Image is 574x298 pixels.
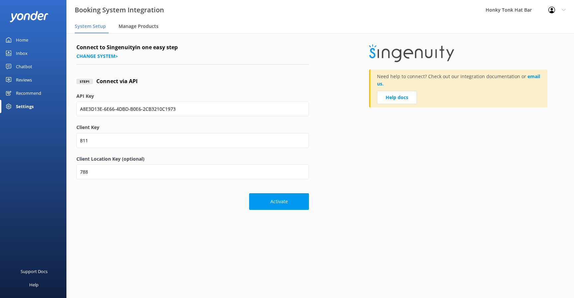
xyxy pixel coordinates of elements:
[76,43,309,52] h4: Connect to Singenuity in one easy step
[76,53,118,59] a: Change system>
[10,11,48,22] img: yonder-white-logo.png
[76,92,309,100] label: API Key
[76,133,309,148] input: Client Key
[29,278,39,291] div: Help
[16,86,41,100] div: Recommend
[377,91,417,104] a: Help docs
[76,101,309,116] input: API Key
[76,79,93,84] div: Step 1
[76,164,309,179] input: Client Location Key (optional)
[16,33,28,47] div: Home
[96,77,138,86] h4: Connect via API
[16,60,32,73] div: Chatbot
[16,47,28,60] div: Inbox
[249,193,309,210] button: Activate
[369,43,454,63] img: singenuity_logo.png
[76,155,309,163] label: Client Location Key (optional)
[16,73,32,86] div: Reviews
[75,5,164,15] h3: Booking System Integration
[21,265,48,278] div: Support Docs
[377,73,541,91] p: Need help to connect? Check out our integration documentation or
[119,23,158,30] span: Manage Products
[76,124,309,131] label: Client Key
[16,100,34,113] div: Settings
[75,23,106,30] span: System Setup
